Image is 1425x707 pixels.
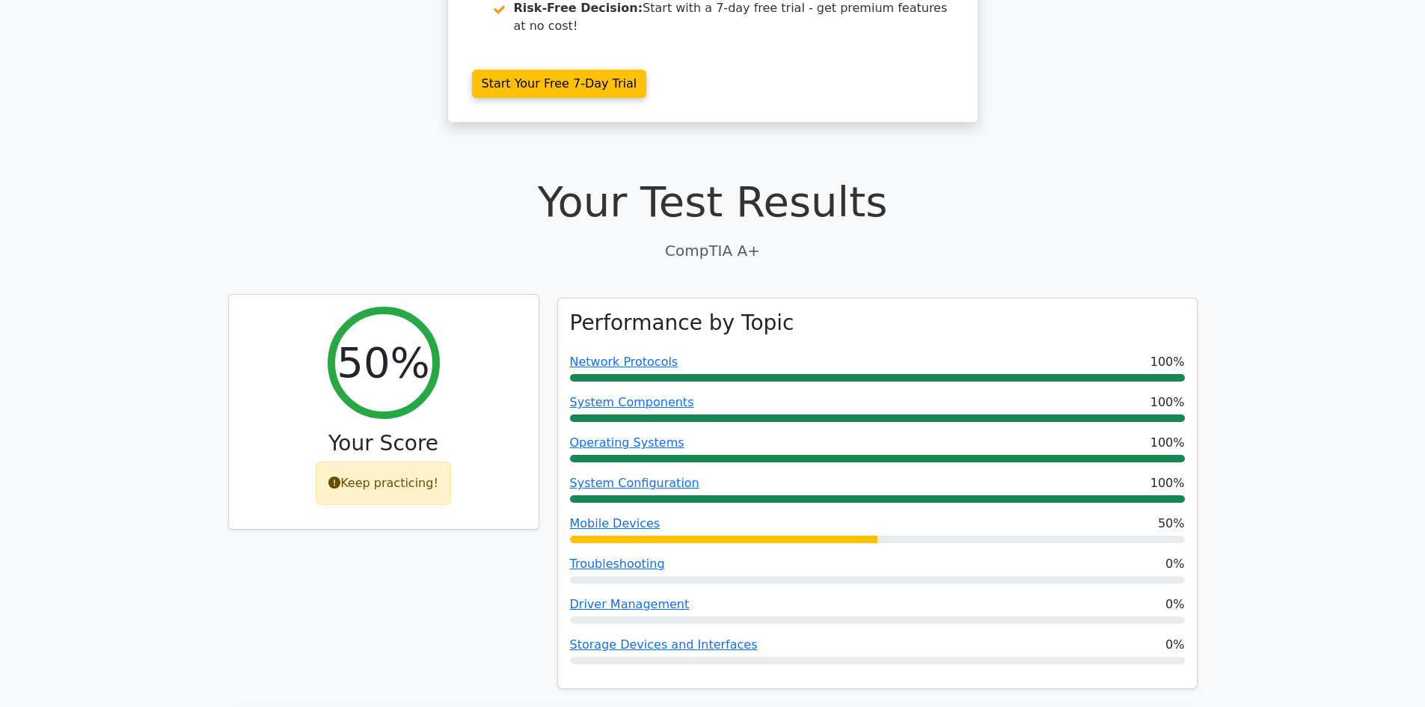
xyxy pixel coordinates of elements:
a: Start Your Free 7-Day Trial [472,70,647,98]
a: System Configuration [570,476,699,490]
div: Keep practicing! [316,462,451,505]
h3: Your Score [241,431,527,456]
a: Operating Systems [570,435,684,450]
h3: Performance by Topic [570,310,794,336]
a: Troubleshooting [570,557,665,571]
a: Network Protocols [570,355,678,369]
span: 100% [1150,394,1185,411]
span: 50% [1158,515,1185,533]
span: 100% [1150,434,1185,452]
span: 0% [1165,596,1184,613]
h1: Your Test Results [228,177,1198,227]
span: 0% [1165,636,1184,654]
span: 100% [1150,474,1185,492]
span: 0% [1165,555,1184,573]
a: Mobile Devices [570,516,661,530]
a: Driver Management [570,597,690,611]
p: CompTIA A+ [228,239,1198,262]
h2: 50% [337,337,429,388]
a: Storage Devices and Interfaces [570,637,758,652]
a: System Components [570,395,694,409]
span: 100% [1150,353,1185,371]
